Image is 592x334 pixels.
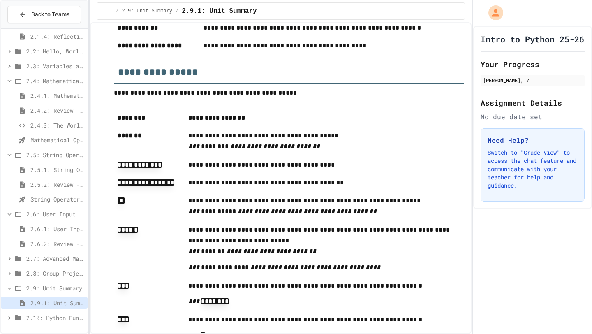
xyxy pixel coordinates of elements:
span: / [116,8,118,14]
span: 2.9.1: Unit Summary [30,299,84,307]
span: 2.8: Group Project - Mad Libs [26,269,84,278]
span: 2.10: Python Fundamentals Exam [26,313,84,322]
span: Mathematical Operators - Quiz [30,136,84,144]
span: 2.9: Unit Summary [122,8,172,14]
h2: Your Progress [481,58,585,70]
span: 2.5.1: String Operators [30,165,84,174]
div: No due date set [481,112,585,122]
span: 2.5: String Operators [26,151,84,159]
span: / [176,8,178,14]
span: 2.2: Hello, World! [26,47,84,56]
p: Switch to "Grade View" to access the chat feature and communicate with your teacher for help and ... [488,148,578,190]
span: 2.4.2: Review - Mathematical Operators [30,106,84,115]
div: My Account [480,3,505,22]
span: Back to Teams [31,10,69,19]
span: 2.1.4: Reflection - Evolving Technology [30,32,84,41]
h3: Need Help? [488,135,578,145]
span: 2.6.2: Review - User Input [30,239,84,248]
span: 2.4.1: Mathematical Operators [30,91,84,100]
h2: Assignment Details [481,97,585,109]
span: ... [104,8,113,14]
h1: Intro to Python 25-26 [481,33,584,45]
button: Back to Teams [7,6,81,23]
div: [PERSON_NAME], 7 [483,77,582,84]
span: String Operators - Quiz [30,195,84,204]
span: 2.5.2: Review - String Operators [30,180,84,189]
span: 2.6: User Input [26,210,84,218]
span: 2.4: Mathematical Operators [26,77,84,85]
span: 2.9: Unit Summary [26,284,84,292]
span: 2.6.1: User Input [30,225,84,233]
span: 2.9.1: Unit Summary [182,6,257,16]
span: 2.4.3: The World's Worst [PERSON_NAME] Market [30,121,84,130]
span: 2.3: Variables and Data Types [26,62,84,70]
span: 2.7: Advanced Math [26,254,84,263]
